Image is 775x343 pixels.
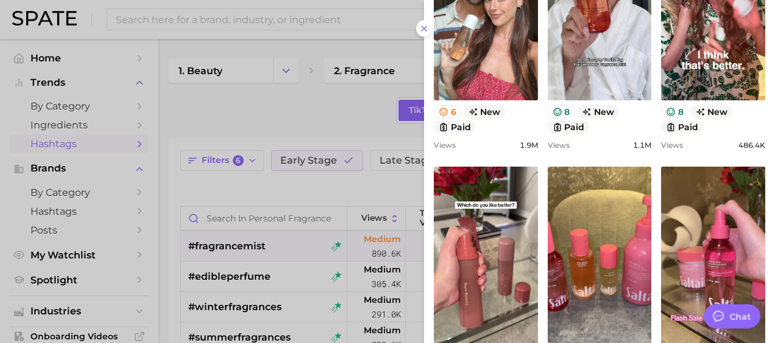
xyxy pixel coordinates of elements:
span: 1.1m [633,140,651,150]
button: 6 [434,105,461,118]
button: paid [434,120,476,133]
button: 8 [661,105,688,118]
button: paid [661,120,703,133]
span: new [691,105,733,118]
span: 486.4k [738,140,765,150]
span: new [464,105,506,118]
span: new [577,105,619,118]
button: paid [548,120,590,133]
span: Views [661,140,683,150]
button: 8 [548,105,575,118]
span: 1.9m [520,140,538,150]
span: Views [434,140,456,150]
span: Views [548,140,570,150]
